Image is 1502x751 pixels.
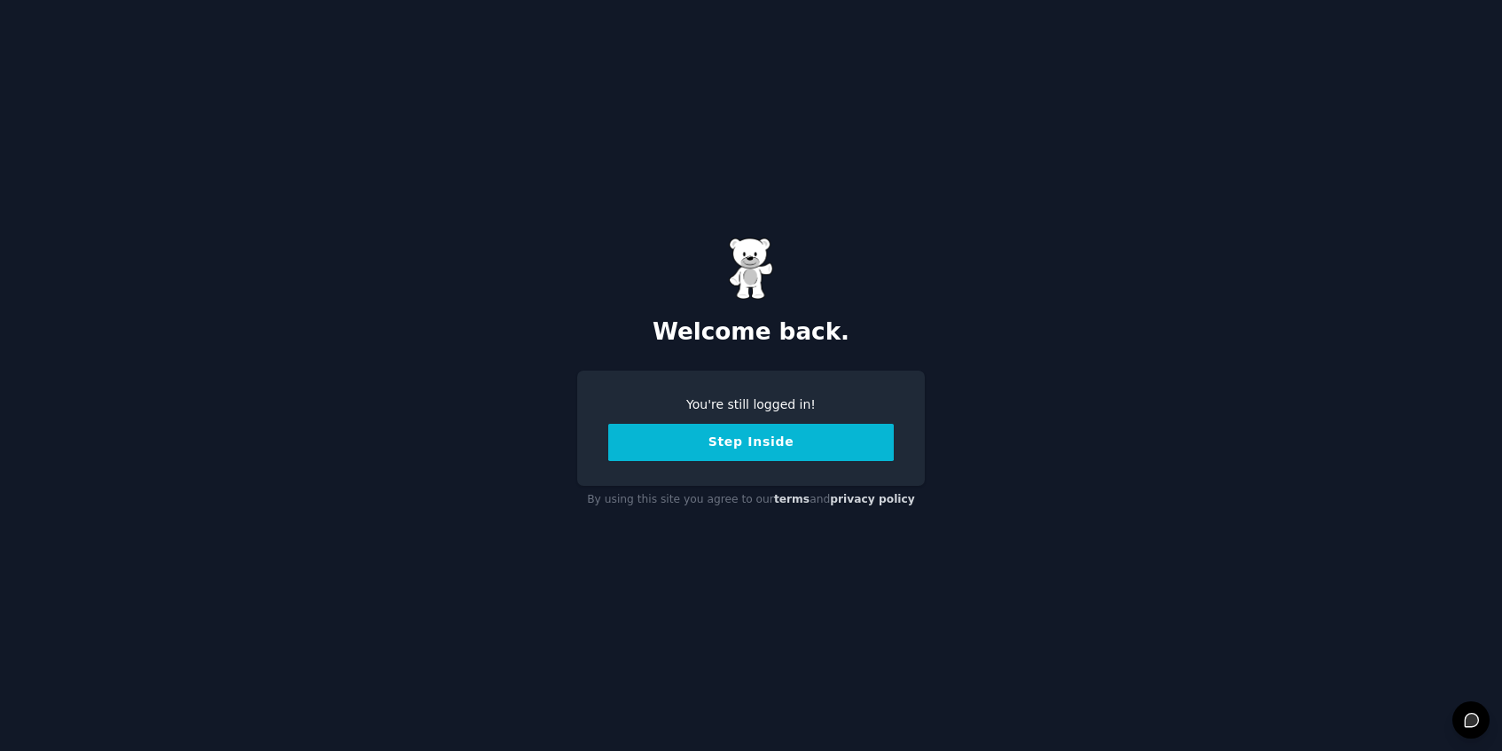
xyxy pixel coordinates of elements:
[577,318,925,347] h2: Welcome back.
[577,486,925,514] div: By using this site you agree to our and
[608,395,894,414] div: You're still logged in!
[608,434,894,449] a: Step Inside
[830,493,915,505] a: privacy policy
[774,493,810,505] a: terms
[729,238,773,300] img: Gummy Bear
[608,424,894,461] button: Step Inside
